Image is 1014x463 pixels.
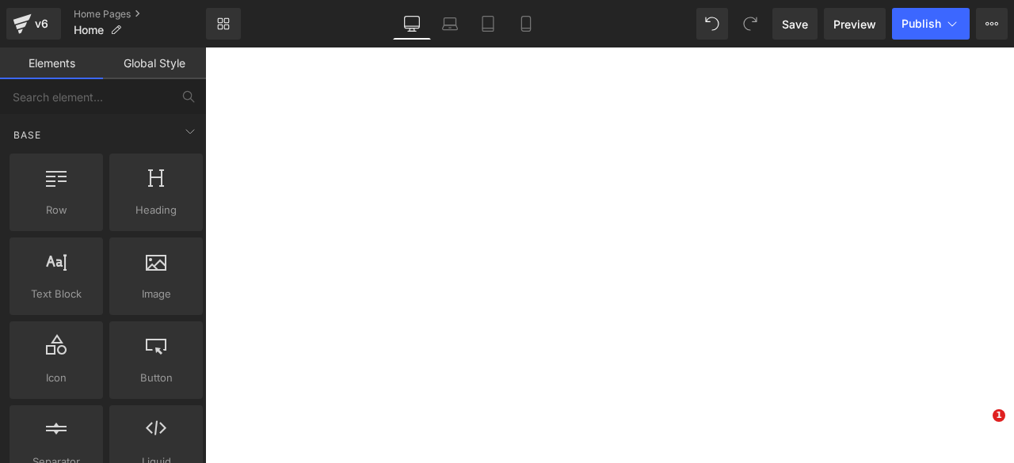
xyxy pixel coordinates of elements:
[114,286,198,302] span: Image
[431,8,469,40] a: Laptop
[824,8,886,40] a: Preview
[206,8,241,40] a: New Library
[696,8,728,40] button: Undo
[74,8,206,21] a: Home Pages
[734,8,766,40] button: Redo
[14,202,98,218] span: Row
[12,127,43,142] span: Base
[469,8,507,40] a: Tablet
[74,24,104,36] span: Home
[114,370,198,386] span: Button
[507,8,545,40] a: Mobile
[902,17,941,30] span: Publish
[114,202,198,218] span: Heading
[6,8,61,40] a: v6
[782,16,808,32] span: Save
[14,286,98,302] span: Text Block
[14,370,98,386] span: Icon
[892,8,970,40] button: Publish
[393,8,431,40] a: Desktop
[960,409,998,447] iframe: Intercom live chat
[993,409,1005,422] span: 1
[103,47,206,79] a: Global Style
[833,16,876,32] span: Preview
[976,8,1008,40] button: More
[32,13,51,34] div: v6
